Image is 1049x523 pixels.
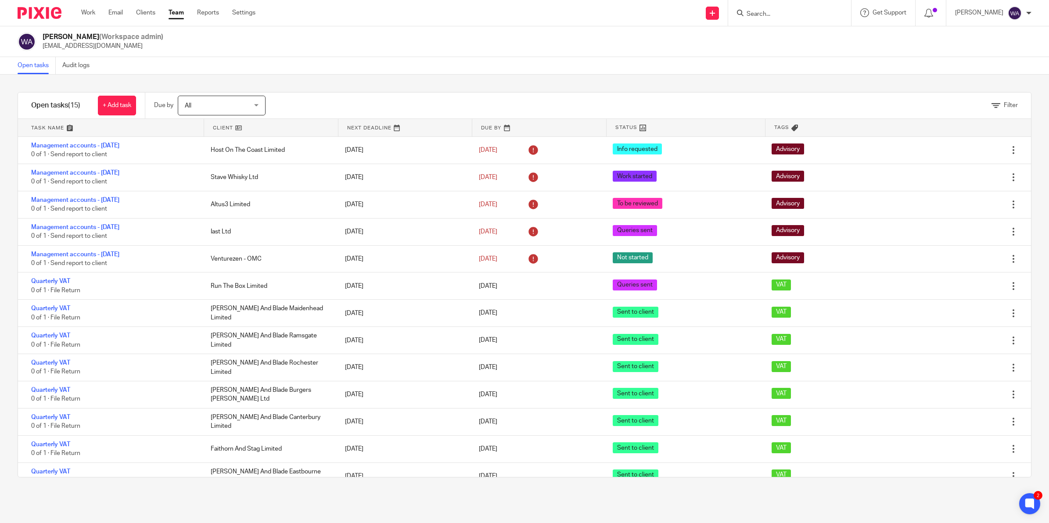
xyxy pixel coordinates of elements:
div: [DATE] [336,141,470,159]
span: 0 of 1 · File Return [31,423,80,429]
div: [DATE] [336,223,470,240]
div: Iast Ltd [202,223,336,240]
span: 0 of 1 · File Return [31,342,80,348]
span: Queries sent [613,225,657,236]
img: svg%3E [1008,6,1022,20]
span: [DATE] [479,174,497,180]
span: [DATE] [479,256,497,262]
a: Quarterly VAT [31,333,70,339]
span: [DATE] [479,229,497,235]
span: 0 of 1 · File Return [31,315,80,321]
span: [DATE] [479,365,497,371]
div: [DATE] [336,332,470,349]
span: Advisory [772,225,804,236]
div: [PERSON_NAME] And Blade Burgers [PERSON_NAME] Ltd [202,381,336,408]
span: To be reviewed [613,198,662,209]
span: 0 of 1 · Send report to client [31,206,107,212]
span: VAT [772,442,791,453]
a: Work [81,8,95,17]
span: All [185,103,191,109]
span: VAT [772,279,791,290]
div: [DATE] [336,277,470,295]
span: 0 of 1 · File Return [31,287,80,294]
span: VAT [772,469,791,480]
span: [DATE] [479,310,497,316]
p: Due by [154,101,173,110]
h1: Open tasks [31,101,80,110]
span: Sent to client [613,415,658,426]
a: Email [108,8,123,17]
span: [DATE] [479,446,497,452]
div: [DATE] [336,250,470,268]
div: [DATE] [336,196,470,213]
span: Sent to client [613,469,658,480]
span: [DATE] [479,201,497,208]
span: Advisory [772,198,804,209]
div: Host On The Coast Limited [202,141,336,159]
div: Run The Box Limited [202,277,336,295]
span: Work started [613,171,657,182]
a: Team [169,8,184,17]
div: Venturezen - OMC [202,250,336,268]
span: (Workspace admin) [99,33,163,40]
a: Quarterly VAT [31,305,70,312]
span: Get Support [873,10,906,16]
span: [DATE] [479,419,497,425]
span: 0 of 1 · File Return [31,396,80,402]
div: [PERSON_NAME] And Blade Eastbourne Limited [202,463,336,490]
span: 0 of 1 · File Return [31,450,80,456]
span: Advisory [772,252,804,263]
div: [DATE] [336,304,470,322]
span: [DATE] [479,473,497,479]
a: Quarterly VAT [31,360,70,366]
a: Quarterly VAT [31,387,70,393]
div: [DATE] [336,168,470,186]
span: VAT [772,361,791,372]
div: [DATE] [336,440,470,458]
span: [DATE] [479,391,497,398]
span: 0 of 1 · Send report to client [31,260,107,266]
span: 0 of 1 · Send report to client [31,152,107,158]
span: Sent to client [613,307,658,318]
a: Settings [232,8,255,17]
input: Search [746,11,825,18]
span: Sent to client [613,334,658,345]
div: [DATE] [336,467,470,485]
h2: [PERSON_NAME] [43,32,163,42]
img: Pixie [18,7,61,19]
div: [DATE] [336,358,470,376]
div: [DATE] [336,386,470,403]
a: Reports [197,8,219,17]
a: Clients [136,8,155,17]
span: VAT [772,415,791,426]
div: [PERSON_NAME] And Blade Rochester Limited [202,354,336,381]
div: Stave Whisky Ltd [202,168,336,186]
div: [DATE] [336,413,470,430]
a: Management accounts - [DATE] [31,143,119,149]
div: Faithorn And Stag Limited [202,440,336,458]
span: Not started [613,252,653,263]
span: 0 of 1 · Send report to client [31,233,107,239]
span: 0 of 1 · Send report to client [31,179,107,185]
span: Advisory [772,143,804,154]
div: Altus3 Limited [202,196,336,213]
a: Open tasks [18,57,56,74]
span: Sent to client [613,442,658,453]
div: 2 [1034,491,1042,500]
span: Info requested [613,143,662,154]
span: Advisory [772,171,804,182]
span: Queries sent [613,279,657,290]
div: [PERSON_NAME] And Blade Ramsgate Limited [202,327,336,354]
a: Quarterly VAT [31,278,70,284]
div: [PERSON_NAME] And Blade Canterbury Limited [202,408,336,435]
a: Management accounts - [DATE] [31,224,119,230]
a: Management accounts - [DATE] [31,170,119,176]
a: + Add task [98,96,136,115]
span: Status [615,124,637,131]
span: [DATE] [479,337,497,344]
span: Sent to client [613,388,658,399]
a: Quarterly VAT [31,414,70,420]
span: 0 of 1 · File Return [31,369,80,375]
a: Management accounts - [DATE] [31,197,119,203]
p: [PERSON_NAME] [955,8,1003,17]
